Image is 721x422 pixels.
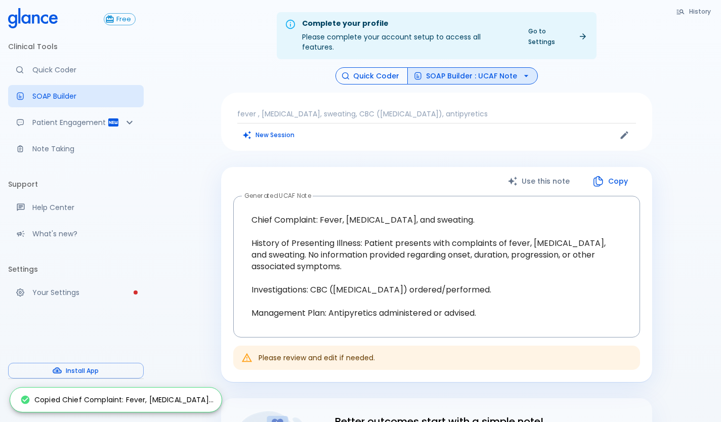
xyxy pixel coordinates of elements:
div: Copied Chief Complaint: Fever, [MEDICAL_DATA]... [20,391,214,409]
button: SOAP Builder : UCAF Note [407,67,538,85]
p: What's new? [32,229,136,239]
li: Clinical Tools [8,34,144,59]
p: Help Center [32,202,136,213]
div: Recent updates and feature releases [8,223,144,245]
button: Install App [8,363,144,378]
p: Your Settings [32,287,136,298]
button: Edit [617,128,632,143]
li: Support [8,172,144,196]
button: Quick Coder [335,67,408,85]
p: Note Taking [32,144,136,154]
a: Go to Settings [522,24,592,49]
li: Settings [8,257,144,281]
a: Get help from our support team [8,196,144,219]
button: Use this note [497,171,582,192]
a: Click to view or change your subscription [104,13,144,25]
div: Patient Reports & Referrals [8,111,144,134]
a: Advanced note-taking [8,138,144,160]
div: Please review and edit if needed. [259,349,375,367]
a: Docugen: Compose a clinical documentation in seconds [8,85,144,107]
div: [PERSON_NAME]shifaa alsultan polyclinic [8,383,144,418]
a: Moramiz: Find ICD10AM codes instantly [8,59,144,81]
a: Please complete account setup [8,281,144,304]
button: Copy [582,171,640,192]
div: Complete your profile [302,18,514,29]
span: Free [112,16,135,23]
button: History [671,4,717,19]
p: fever , [MEDICAL_DATA], sweating, CBC ([MEDICAL_DATA]), antipyretics [237,109,636,119]
div: Please complete your account setup to access all features. [302,15,514,56]
textarea: Chief Complaint: Fever, [MEDICAL_DATA], and sweating. History of Presenting Illness: Patient pres... [240,204,633,329]
p: Quick Coder [32,65,136,75]
p: Patient Engagement [32,117,107,128]
p: SOAP Builder [32,91,136,101]
button: Clears all inputs and results. [237,128,301,142]
button: Free [104,13,136,25]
